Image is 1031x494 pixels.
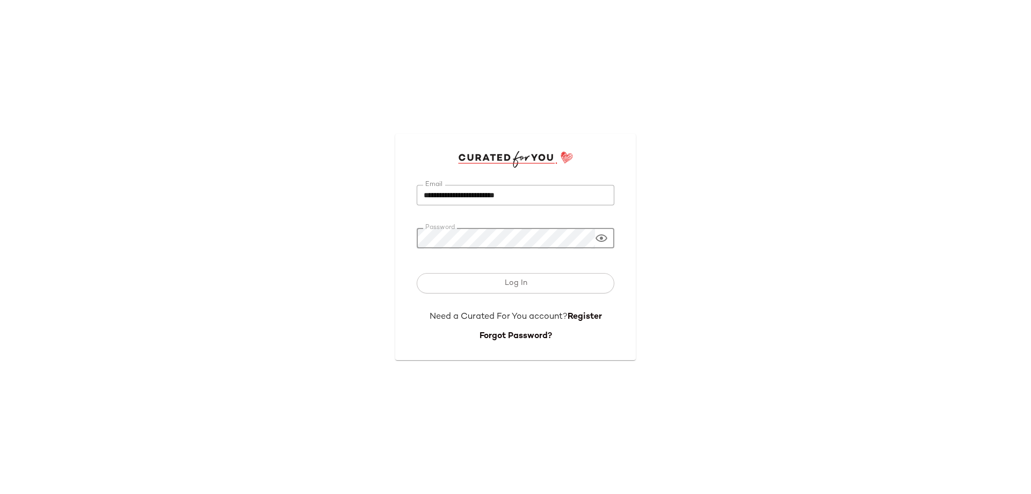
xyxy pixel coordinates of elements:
[430,312,568,321] span: Need a Curated For You account?
[480,332,552,341] a: Forgot Password?
[458,151,573,167] img: cfy_login_logo.DGdB1djN.svg
[568,312,602,321] a: Register
[504,279,527,288] span: Log In
[417,273,614,293] button: Log In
